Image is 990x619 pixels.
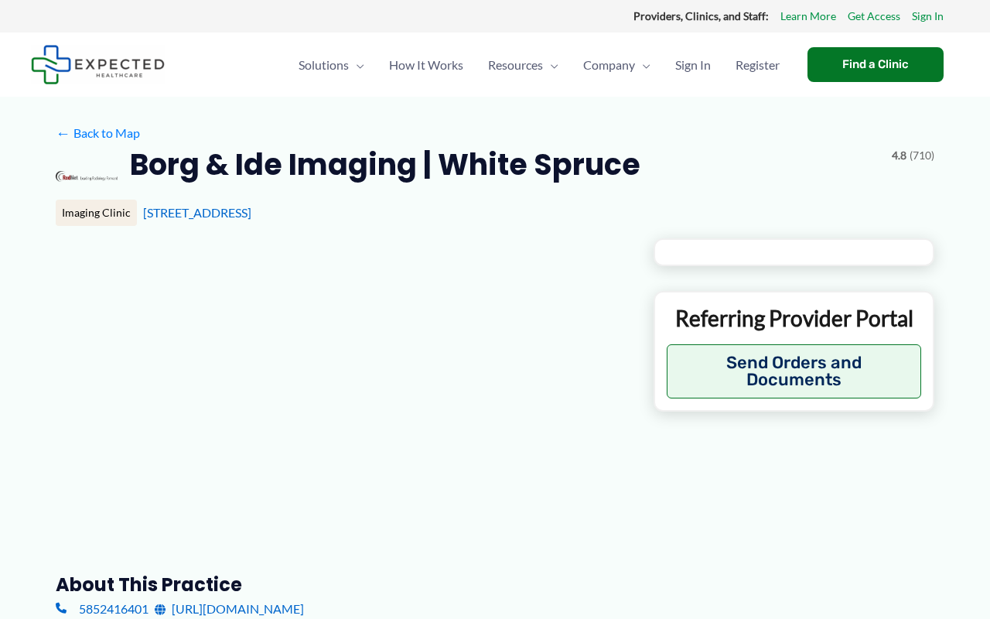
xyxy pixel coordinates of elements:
p: Referring Provider Portal [667,304,921,332]
a: Sign In [912,6,944,26]
span: Register [736,38,780,92]
button: Send Orders and Documents [667,344,921,398]
strong: Providers, Clinics, and Staff: [633,9,769,22]
a: ResourcesMenu Toggle [476,38,571,92]
span: Solutions [299,38,349,92]
a: Learn More [780,6,836,26]
span: Sign In [675,38,711,92]
nav: Primary Site Navigation [286,38,792,92]
span: Menu Toggle [635,38,650,92]
a: Get Access [848,6,900,26]
div: Imaging Clinic [56,200,137,226]
span: Company [583,38,635,92]
img: Expected Healthcare Logo - side, dark font, small [31,45,165,84]
a: SolutionsMenu Toggle [286,38,377,92]
h3: About this practice [56,573,629,597]
h2: Borg & Ide Imaging | White Spruce [130,145,640,183]
a: CompanyMenu Toggle [571,38,663,92]
span: Menu Toggle [349,38,364,92]
a: How It Works [377,38,476,92]
a: ←Back to Map [56,121,140,145]
span: 4.8 [892,145,906,166]
span: Resources [488,38,543,92]
span: How It Works [389,38,463,92]
a: Sign In [663,38,723,92]
a: [STREET_ADDRESS] [143,205,251,220]
span: (710) [910,145,934,166]
a: Register [723,38,792,92]
span: Menu Toggle [543,38,558,92]
span: ← [56,125,70,140]
a: Find a Clinic [807,47,944,82]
